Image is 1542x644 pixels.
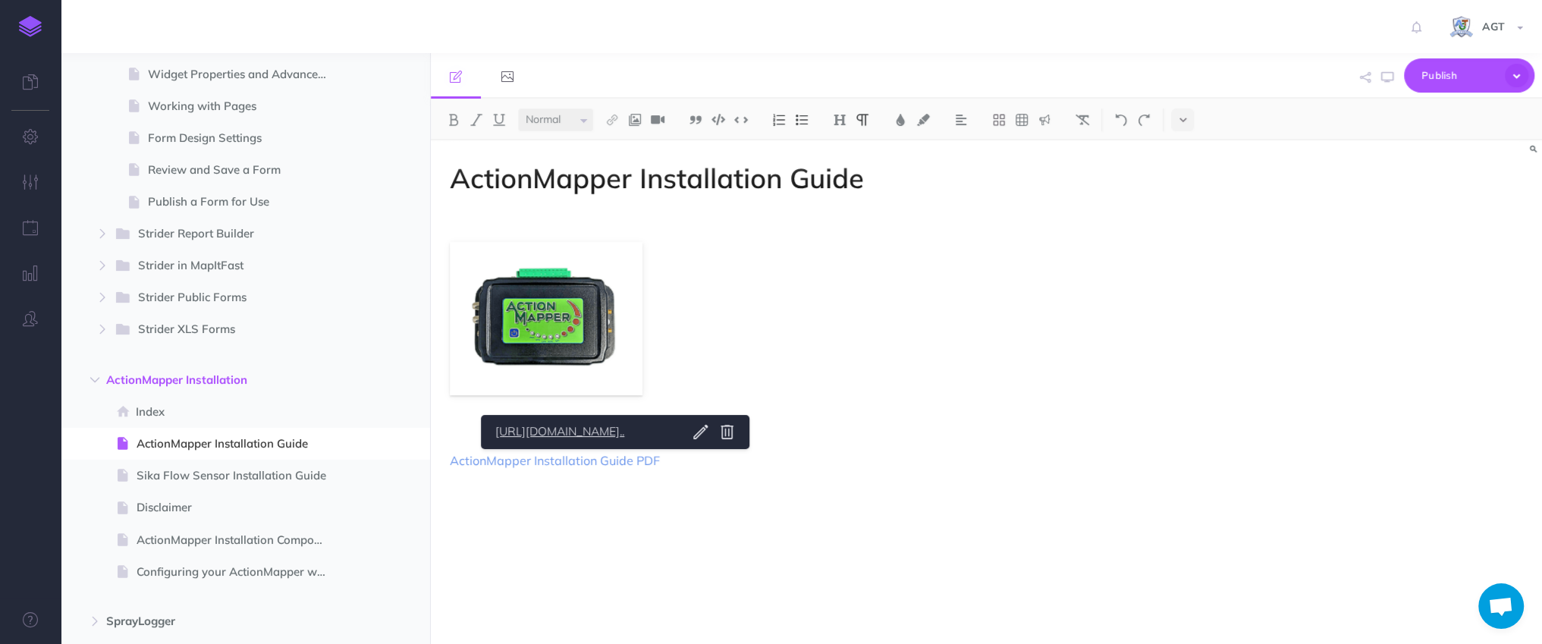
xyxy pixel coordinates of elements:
span: Strider in MapItFast [138,256,316,276]
span: Index [136,403,339,421]
span: Review and Save a Form [148,161,339,179]
img: Paragraph button [856,114,869,126]
img: Alignment dropdown menu button [954,114,968,126]
span: Publish [1421,64,1497,87]
span: Form Design Settings [148,129,339,147]
span: ActionMapper Installation [106,371,320,389]
span: Publish a Form for Use [148,193,339,211]
img: Text background color button [916,114,930,126]
img: Add video button [651,114,664,126]
img: Blockquote button [689,114,702,126]
img: Clear styles button [1076,114,1089,126]
span: Working with Pages [148,97,339,115]
img: HSC5PBy4zdSoCIvX31R1.png [450,242,642,396]
span: Configuring your ActionMapper with SprayLogger [137,563,339,581]
img: Unordered list button [795,114,809,126]
img: Ordered list button [772,114,786,126]
img: Underline button [492,114,506,126]
span: Strider Public Forms [138,288,316,308]
span: ActionMapper Installation Components [137,531,339,549]
img: Create table button [1015,114,1029,126]
a: ActionMapper Installation Guide PDF [450,453,660,468]
img: Headings dropdown button [833,114,846,126]
img: Add image button [628,114,642,126]
img: Bold button [447,114,460,126]
span: AGT [1474,20,1512,33]
span: Strider XLS Forms [138,320,316,340]
img: Code block button [711,114,725,125]
a: [URL][DOMAIN_NAME].. [490,423,680,441]
img: Link button [605,114,619,126]
span: Strider Report Builder [138,225,316,244]
button: Publish [1404,58,1534,93]
img: iCxL6hB4gPtK36lnwjqkK90dLekSAv8p9JC67nPZ.png [1448,14,1474,41]
img: Text color button [893,114,907,126]
img: Redo [1137,114,1151,126]
img: Undo [1114,114,1128,126]
h1: ActionMapper Installation Guide [450,163,1189,193]
img: Callout dropdown menu button [1038,114,1051,126]
img: Italic button [470,114,483,126]
span: Disclaimer [137,498,339,517]
span: Sika Flow Sensor Installation Guide [137,467,339,485]
a: Open chat [1478,583,1524,629]
span: ActionMapper Installation Guide [137,435,339,453]
img: Inline code button [734,114,748,125]
img: logo-mark.svg [19,16,42,37]
span: Widget Properties and Advanced Options [148,65,339,83]
span: SprayLogger [106,612,320,630]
